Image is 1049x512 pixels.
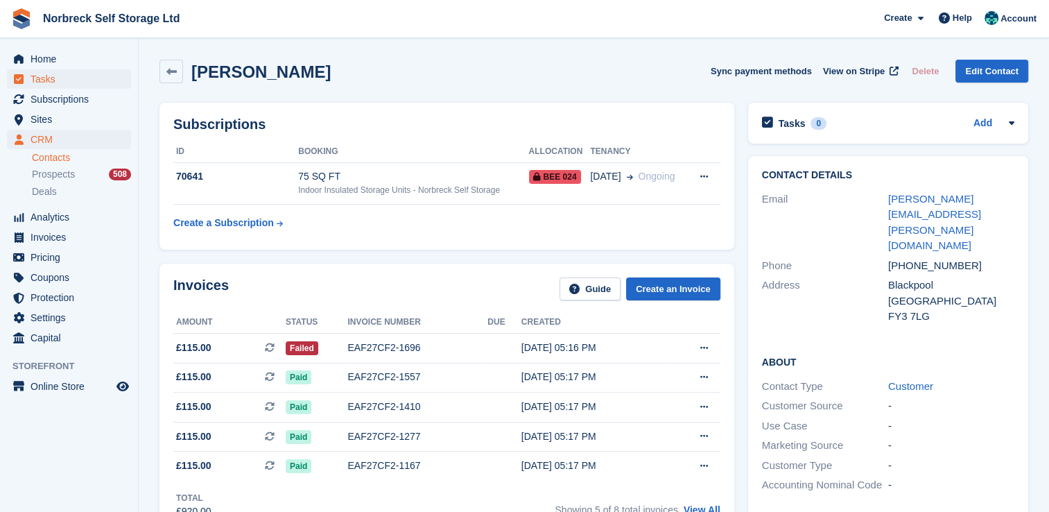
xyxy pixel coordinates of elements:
[762,191,888,254] div: Email
[888,380,933,392] a: Customer
[762,438,888,454] div: Marketing Source
[173,278,229,300] h2: Invoices
[11,8,32,29] img: stora-icon-8386f47178a22dfd0bd8f6a31ec36ba5ce8667c1dd55bd0f319d3a0aa187defe.svg
[906,60,944,83] button: Delete
[7,89,131,109] a: menu
[955,60,1028,83] a: Edit Contact
[32,167,131,182] a: Prospects 508
[521,400,665,414] div: [DATE] 05:17 PM
[347,370,487,384] div: EAF27CF2-1557
[173,210,283,236] a: Create a Subscription
[521,341,665,355] div: [DATE] 05:16 PM
[638,171,675,182] span: Ongoing
[7,308,131,327] a: menu
[487,312,521,334] th: Due
[31,377,114,396] span: Online Store
[529,170,581,184] span: BEE 024
[779,117,806,130] h2: Tasks
[286,341,318,355] span: Failed
[286,459,311,473] span: Paid
[711,60,812,83] button: Sync payment methods
[32,185,131,199] a: Deals
[31,328,114,348] span: Capital
[884,11,912,25] span: Create
[31,89,114,109] span: Subscriptions
[7,49,131,69] a: menu
[32,151,131,164] a: Contacts
[347,341,487,355] div: EAF27CF2-1696
[7,207,131,227] a: menu
[521,429,665,444] div: [DATE] 05:17 PM
[888,193,981,252] a: [PERSON_NAME][EMAIL_ADDRESS][PERSON_NAME][DOMAIN_NAME]
[762,379,888,395] div: Contact Type
[823,65,885,78] span: View on Stripe
[762,170,1014,181] h2: Contact Details
[762,355,1014,368] h2: About
[7,377,131,396] a: menu
[888,418,1014,434] div: -
[347,459,487,473] div: EAF27CF2-1167
[109,169,131,180] div: 508
[286,430,311,444] span: Paid
[7,288,131,307] a: menu
[590,169,621,184] span: [DATE]
[173,117,720,133] h2: Subscriptions
[762,278,888,325] div: Address
[286,400,311,414] span: Paid
[7,130,131,149] a: menu
[173,312,286,334] th: Amount
[31,110,114,129] span: Sites
[521,370,665,384] div: [DATE] 05:17 PM
[31,248,114,267] span: Pricing
[7,328,131,348] a: menu
[176,370,211,384] span: £115.00
[7,248,131,267] a: menu
[888,438,1014,454] div: -
[298,184,528,196] div: Indoor Insulated Storage Units - Norbreck Self Storage
[32,168,75,181] span: Prospects
[31,288,114,307] span: Protection
[953,11,972,25] span: Help
[560,278,621,300] a: Guide
[298,141,528,163] th: Booking
[298,169,528,184] div: 75 SQ FT
[888,293,1014,309] div: [GEOGRAPHIC_DATA]
[817,60,901,83] a: View on Stripe
[521,459,665,473] div: [DATE] 05:17 PM
[286,370,311,384] span: Paid
[31,130,114,149] span: CRM
[888,458,1014,474] div: -
[529,141,591,163] th: Allocation
[31,308,114,327] span: Settings
[31,228,114,247] span: Invoices
[810,117,826,130] div: 0
[176,429,211,444] span: £115.00
[31,207,114,227] span: Analytics
[173,169,298,184] div: 70641
[12,359,138,373] span: Storefront
[31,69,114,89] span: Tasks
[762,477,888,493] div: Accounting Nominal Code
[31,49,114,69] span: Home
[888,258,1014,274] div: [PHONE_NUMBER]
[626,278,720,300] a: Create an Invoice
[32,185,57,198] span: Deals
[7,69,131,89] a: menu
[985,11,998,25] img: Sally King
[7,110,131,129] a: menu
[114,378,131,395] a: Preview store
[1000,12,1037,26] span: Account
[7,268,131,287] a: menu
[347,400,487,414] div: EAF27CF2-1410
[37,7,185,30] a: Norbreck Self Storage Ltd
[590,141,686,163] th: Tenancy
[762,458,888,474] div: Customer Type
[173,141,298,163] th: ID
[176,492,211,504] div: Total
[521,312,665,334] th: Created
[762,258,888,274] div: Phone
[888,309,1014,325] div: FY3 7LG
[286,312,347,334] th: Status
[888,398,1014,414] div: -
[347,312,487,334] th: Invoice number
